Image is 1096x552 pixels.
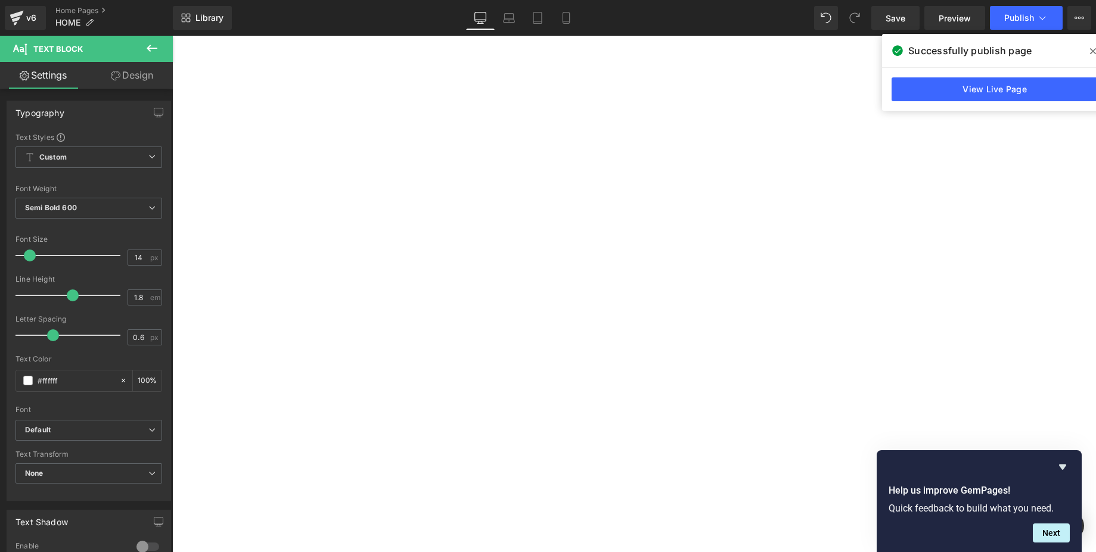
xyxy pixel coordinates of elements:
span: Text Block [33,44,83,54]
div: Letter Spacing [15,315,162,323]
div: Text Styles [15,132,162,142]
span: Preview [939,12,971,24]
span: Publish [1004,13,1034,23]
a: v6 [5,6,46,30]
div: v6 [24,10,39,26]
div: Font Size [15,235,162,244]
div: Font Weight [15,185,162,193]
span: px [150,333,160,341]
h2: Help us improve GemPages! [889,484,1070,498]
button: More [1067,6,1091,30]
p: Quick feedback to build what you need. [889,503,1070,514]
div: Text Transform [15,450,162,459]
a: Laptop [495,6,523,30]
div: Font [15,406,162,414]
div: Text Shadow [15,510,68,527]
a: Design [89,62,175,89]
div: % [133,370,162,391]
button: Next question [1033,523,1070,542]
a: New Library [173,6,232,30]
a: Desktop [466,6,495,30]
span: px [150,254,160,261]
button: Redo [843,6,867,30]
i: Default [25,425,51,435]
div: Help us improve GemPages! [889,460,1070,542]
span: HOME [55,18,80,27]
span: Successfully publish page [908,43,1032,58]
div: Text Color [15,355,162,363]
a: Home Pages [55,6,173,15]
input: Color [38,374,114,387]
button: Publish [990,6,1063,30]
button: Hide survey [1055,460,1070,474]
button: Undo [814,6,838,30]
span: Library [195,13,223,23]
a: Mobile [552,6,580,30]
a: Preview [924,6,985,30]
span: em [150,294,160,301]
b: Custom [39,152,67,163]
span: Save [886,12,905,24]
div: Line Height [15,275,162,283]
b: Semi Bold 600 [25,203,77,212]
div: Typography [15,101,64,118]
a: Tablet [523,6,552,30]
b: None [25,469,44,478]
